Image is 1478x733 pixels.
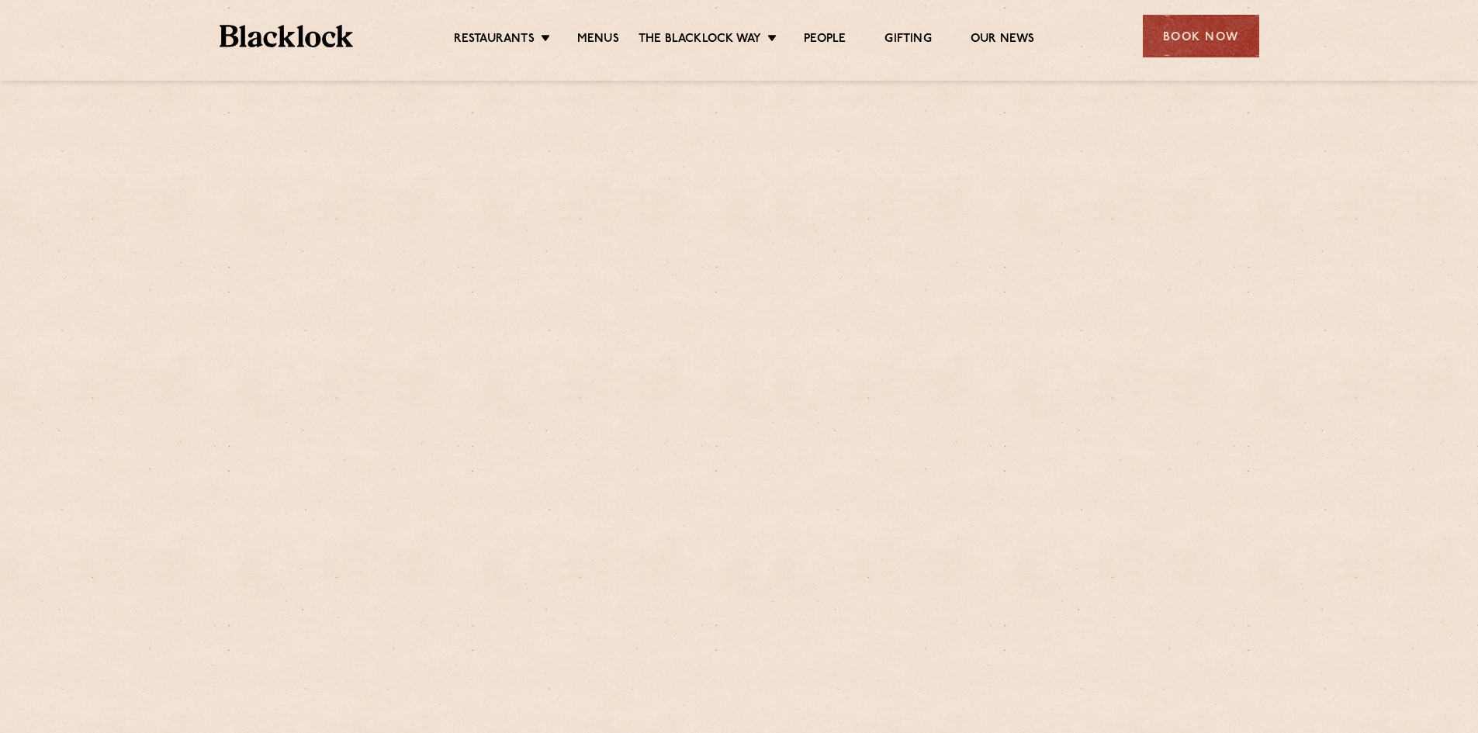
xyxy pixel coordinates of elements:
a: The Blacklock Way [639,32,761,49]
img: BL_Textured_Logo-footer-cropped.svg [220,25,354,47]
a: Restaurants [454,32,535,49]
a: Menus [577,32,619,49]
a: Our News [971,32,1035,49]
div: Book Now [1143,15,1259,57]
a: Gifting [884,32,931,49]
a: People [804,32,846,49]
